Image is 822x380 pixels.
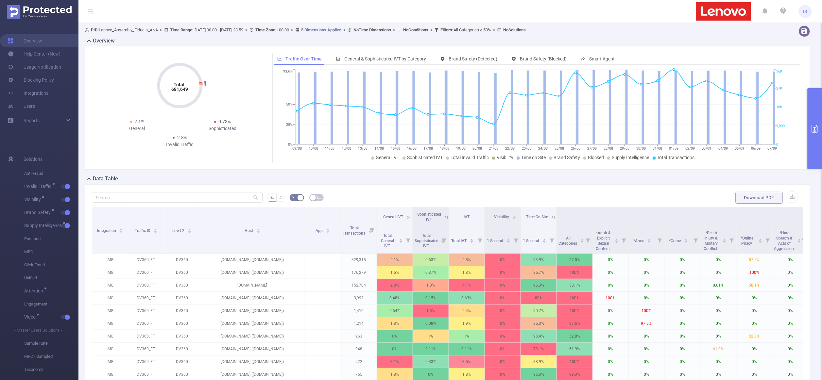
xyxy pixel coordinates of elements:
u: 5 Dimensions Applied [301,27,341,32]
p: 0% [665,292,700,304]
span: % [270,195,274,200]
span: Host [245,228,254,233]
i: icon: caret-up [759,238,762,240]
div: Sort [470,238,474,242]
tspan: 02/09 [686,146,695,151]
p: DV360 [164,254,200,266]
p: DV360_FT [128,317,164,330]
tspan: 21/08 [489,146,499,151]
span: Sophisticated IVT [407,155,443,160]
span: General IVT [376,155,399,160]
p: [DOMAIN_NAME] ([DOMAIN_NAME]) [200,305,305,317]
p: DV360_FT [128,305,164,317]
p: IMG [92,305,128,317]
p: 0% [485,292,521,304]
p: 0% [773,292,808,304]
p: [DOMAIN_NAME] [200,279,305,291]
i: icon: caret-up [470,238,474,240]
tspan: 24/08 [538,146,548,151]
tspan: Total: [174,82,186,87]
span: Total Transactions [343,226,366,236]
span: General IVT [384,215,403,219]
tspan: 13/08 [358,146,368,151]
p: DV360_FT [128,254,164,266]
p: 0% [701,292,736,304]
i: icon: caret-up [542,238,546,240]
h2: Overview [93,37,115,45]
input: Search... [92,192,263,203]
b: Time Range: [170,27,194,32]
div: Sort [615,238,619,242]
i: icon: caret-up [188,228,191,230]
i: icon: bar-chart [336,57,341,61]
p: 0% [737,317,772,330]
div: Sort [759,238,762,242]
span: > [491,27,497,32]
i: Filter menu [439,227,449,253]
i: icon: caret-up [723,238,727,240]
p: 0% [701,305,736,317]
span: Taxonomy [24,363,78,376]
tspan: 28/08 [604,146,613,151]
i: icon: caret-up [506,238,510,240]
p: 329,315 [341,254,377,266]
span: # [279,195,282,200]
tspan: 0 [777,142,779,147]
p: DV360 [164,279,200,291]
span: Time on Site [521,155,546,160]
i: icon: caret-down [470,240,474,242]
span: Visibility [24,197,43,202]
p: 0% [773,305,808,317]
a: Usage Notification [8,60,61,74]
p: 97.6% [629,317,664,330]
div: Sort [684,238,688,242]
p: 1.9% [449,317,485,330]
a: Reports [24,114,40,127]
span: IVT [464,215,470,219]
i: icon: table [317,195,321,199]
span: All Categories [558,236,578,246]
span: Brand Safety [24,210,53,215]
p: IMG [92,317,128,330]
span: > [341,27,348,32]
i: Filter menu [691,227,700,253]
span: Time On Site [526,215,548,219]
span: Engagement [24,298,78,311]
p: 0% [773,266,808,279]
span: Total General IVT [381,233,394,248]
i: Filter menu [655,227,664,253]
p: 176,279 [341,266,377,279]
i: icon: caret-down [399,240,403,242]
p: 0% [665,254,700,266]
p: 85.3% [521,317,557,330]
i: Filter menu [763,227,772,253]
a: Blocking Policy [8,74,54,87]
i: Filter menu [475,227,485,253]
i: icon: caret-down [506,240,510,242]
p: 2.1% [377,254,413,266]
tspan: 25% [286,123,293,127]
p: [DOMAIN_NAME] ([DOMAIN_NAME]) [200,254,305,266]
span: > [243,27,249,32]
div: General [94,125,180,132]
a: Overview [8,34,42,47]
b: No Conditions [403,27,428,32]
span: MRC [24,245,78,258]
b: PID: [91,27,99,32]
span: *Death Injury & Military Conflict [704,231,719,251]
span: Total Sophisticated IVT [415,233,438,248]
tspan: 25/08 [555,146,564,151]
p: 100% [737,266,772,279]
i: icon: line-chart [277,57,282,61]
tspan: 0% [288,142,293,147]
p: 0% [593,266,628,279]
tspan: 07/09 [768,146,777,151]
span: Lenovo_Assembly_Fiducia_ANA [DATE] 00:00 - [DATE] 23:59 +00:00 [85,27,526,32]
span: Total IVT [452,239,468,243]
tspan: 12/08 [342,146,351,151]
span: Sophisticated IVT [417,212,441,222]
p: DV360_FT [128,266,164,279]
span: MRC - Sampled [24,350,78,363]
img: Protected Media [7,5,72,19]
i: Filter menu [403,227,413,253]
